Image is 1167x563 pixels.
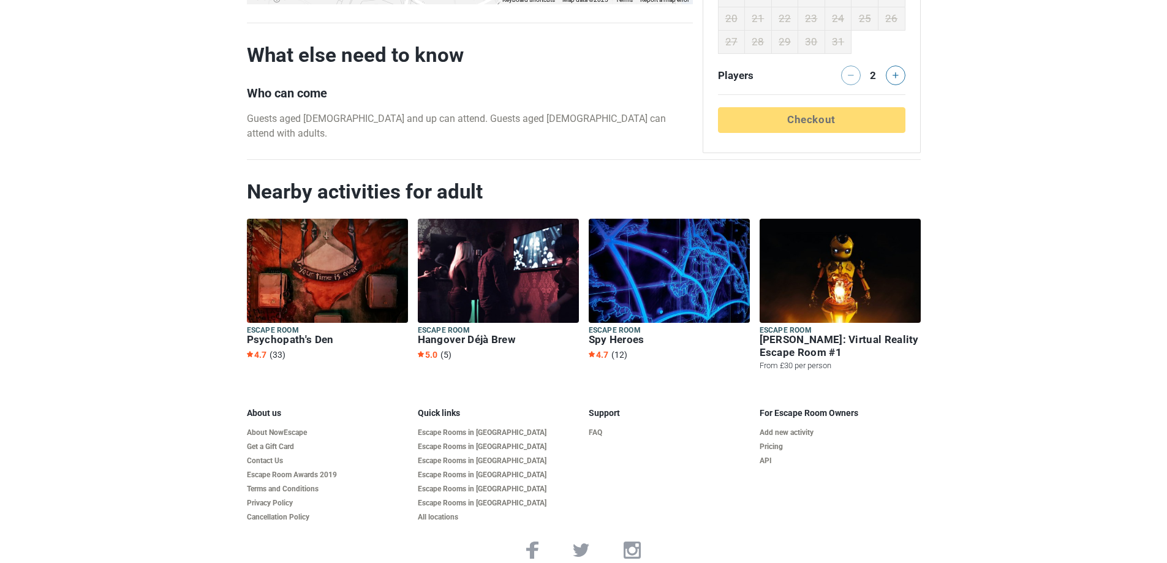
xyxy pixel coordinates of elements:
[247,111,693,141] p: Guests aged [DEMOGRAPHIC_DATA] and up can attend. Guests aged [DEMOGRAPHIC_DATA] can attend with ...
[760,360,921,371] p: From £30 per person
[418,408,579,418] h5: Quick links
[418,456,579,466] a: Escape Rooms in [GEOGRAPHIC_DATA]
[760,325,921,336] h5: Escape room
[440,350,451,360] span: (5)
[866,66,880,83] div: 2
[589,219,750,362] a: Escape room Spy Heroes 4.7 (12)
[418,513,579,522] a: All locations
[589,428,750,437] a: FAQ
[718,30,745,53] td: 27
[589,325,750,336] h5: Escape room
[418,219,579,362] a: Escape room Hangover Déjà Brew 5.0 (5)
[825,30,852,53] td: 31
[745,30,772,53] td: 28
[247,333,408,346] h6: Psychopath's Den
[878,7,905,30] td: 26
[798,7,825,30] td: 23
[589,408,750,418] h5: Support
[589,350,608,360] span: 4.7
[247,485,408,494] a: Terms and Conditions
[247,350,266,360] span: 4.7
[589,333,750,346] h6: Spy Heroes
[718,7,745,30] td: 20
[418,325,579,336] h5: Escape room
[418,470,579,480] a: Escape Rooms in [GEOGRAPHIC_DATA]
[418,442,579,452] a: Escape Rooms in [GEOGRAPHIC_DATA]
[247,43,693,67] h2: What else need to know
[247,179,921,204] h2: Nearby activities for adult
[418,485,579,494] a: Escape Rooms in [GEOGRAPHIC_DATA]
[745,7,772,30] td: 21
[771,30,798,53] td: 29
[611,350,627,360] span: (12)
[760,428,921,437] a: Add new activity
[760,333,921,359] h6: [PERSON_NAME]: Virtual Reality Escape Room #1
[760,456,921,466] a: API
[760,442,921,452] a: Pricing
[247,219,408,362] a: Escape room Psychopath's Den 4.7 (33)
[247,86,693,100] h3: Who can come
[713,66,812,85] div: Players
[247,513,408,522] a: Cancellation Policy
[418,333,579,346] h6: Hangover Déjà Brew
[270,350,285,360] span: (33)
[247,499,408,508] a: Privacy Policy
[247,325,408,336] h5: Escape room
[418,428,579,437] a: Escape Rooms in [GEOGRAPHIC_DATA]
[247,470,408,480] a: Escape Room Awards 2019
[247,408,408,418] h5: About us
[798,30,825,53] td: 30
[852,7,878,30] td: 25
[760,408,921,418] h5: For Escape Room Owners
[771,7,798,30] td: 22
[825,7,852,30] td: 24
[760,219,921,374] a: Escape room [PERSON_NAME]: Virtual Reality Escape Room #1 From £30 per person
[418,350,437,360] span: 5.0
[418,499,579,508] a: Escape Rooms in [GEOGRAPHIC_DATA]
[247,428,408,437] a: About NowEscape
[247,456,408,466] a: Contact Us
[247,442,408,452] a: Get a Gift Card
